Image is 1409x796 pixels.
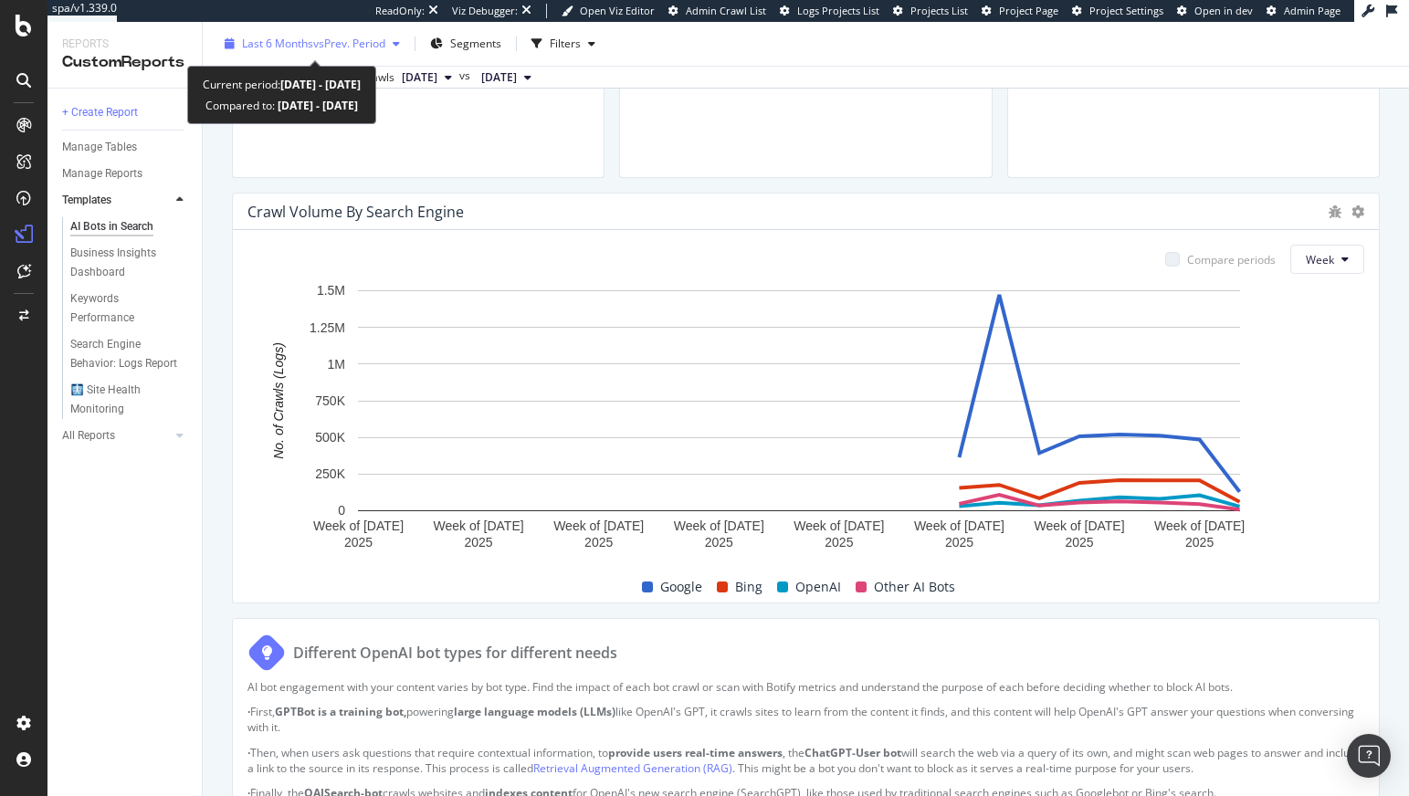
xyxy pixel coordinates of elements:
[317,284,345,298] text: 1.5M
[1072,4,1163,18] a: Project Settings
[203,74,361,95] div: Current period:
[62,52,187,73] div: CustomReports
[608,745,783,760] strong: provide users real-time answers
[62,37,187,52] div: Reports
[668,4,766,18] a: Admin Crawl List
[247,745,250,760] strong: ·
[1284,4,1341,17] span: Admin Page
[70,289,189,328] a: Keywords Performance
[315,430,345,445] text: 500K
[275,98,358,113] b: [DATE] - [DATE]
[62,138,189,157] a: Manage Tables
[580,4,655,17] span: Open Viz Editor
[217,29,407,58] button: Last 6 MonthsvsPrev. Period
[232,193,1380,603] div: Crawl Volume By Search EngineCompare periodsWeekA chart.GoogleBingOpenAIOther AI Bots
[242,36,313,51] span: Last 6 Months
[1267,4,1341,18] a: Admin Page
[70,244,189,282] a: Business Insights Dashboard
[1177,4,1253,18] a: Open in dev
[70,335,178,373] div: Search Engine Behavior: Logs Report
[794,518,884,533] text: Week of [DATE]
[70,381,189,419] a: 🩻 Site Health Monitoring
[1089,4,1163,17] span: Project Settings
[280,77,361,92] b: [DATE] - [DATE]
[893,4,968,18] a: Projects List
[62,138,137,157] div: Manage Tables
[62,191,171,210] a: Templates
[1328,205,1342,218] div: bug
[62,164,189,183] a: Manage Reports
[982,4,1058,18] a: Project Page
[247,704,1364,735] p: First, powering like OpenAI's GPT, it crawls sites to learn from the content it finds, and this c...
[62,426,115,445] div: All Reports
[402,69,437,86] span: 2025 Sep. 29th
[945,535,973,550] text: 2025
[70,381,174,419] div: 🩻 Site Health Monitoring
[338,504,345,518] text: 0
[247,679,1364,695] p: AI bot engagement with your content varies by bot type. Find the impact of each bot crawl or scan...
[344,535,373,550] text: 2025
[1194,4,1253,17] span: Open in dev
[247,704,250,719] strong: ·
[70,335,189,373] a: Search Engine Behavior: Logs Report
[275,704,406,719] strong: GPTBot is a training bot,
[70,289,173,328] div: Keywords Performance
[62,164,142,183] div: Manage Reports
[310,320,345,335] text: 1.25M
[454,704,615,719] strong: large language models (LLMs)
[674,518,764,533] text: Week of [DATE]
[1306,252,1334,267] span: Week
[465,535,493,550] text: 2025
[533,760,732,776] a: Retrieval Augmented Generation (RAG)
[584,535,613,550] text: 2025
[423,29,509,58] button: Segments
[1290,245,1364,274] button: Week
[686,4,766,17] span: Admin Crawl List
[293,643,617,664] div: Different OpenAI bot types for different needs
[247,745,1364,776] p: Then, when users ask questions that require contextual information, to , the will search the web ...
[825,535,853,550] text: 2025
[999,4,1058,17] span: Project Page
[452,4,518,18] div: Viz Debugger:
[524,29,603,58] button: Filters
[315,393,345,408] text: 750K
[1185,535,1214,550] text: 2025
[804,745,901,760] strong: ChatGPT-User bot
[474,67,539,89] button: [DATE]
[62,426,171,445] a: All Reports
[459,68,474,84] span: vs
[247,281,1351,557] svg: A chart.
[205,95,358,116] div: Compared to:
[70,244,175,282] div: Business Insights Dashboard
[62,191,111,210] div: Templates
[450,36,501,51] span: Segments
[1187,252,1276,267] div: Compare periods
[328,357,345,372] text: 1M
[910,4,968,17] span: Projects List
[550,36,581,51] div: Filters
[481,69,517,86] span: 2025 Jul. 8th
[795,576,841,598] span: OpenAI
[562,4,655,18] a: Open Viz Editor
[62,103,189,122] a: + Create Report
[62,103,138,122] div: + Create Report
[660,576,702,598] span: Google
[271,342,286,459] text: No. of Crawls (Logs)
[1065,535,1093,550] text: 2025
[874,576,955,598] span: Other AI Bots
[313,36,385,51] span: vs Prev. Period
[375,4,425,18] div: ReadOnly:
[313,518,404,533] text: Week of [DATE]
[914,518,1004,533] text: Week of [DATE]
[1035,518,1125,533] text: Week of [DATE]
[315,466,345,481] text: 250K
[705,535,733,550] text: 2025
[797,4,879,17] span: Logs Projects List
[70,217,189,236] a: AI Bots in Search
[780,4,879,18] a: Logs Projects List
[247,203,464,221] div: Crawl Volume By Search Engine
[70,217,153,236] div: AI Bots in Search
[434,518,524,533] text: Week of [DATE]
[553,518,644,533] text: Week of [DATE]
